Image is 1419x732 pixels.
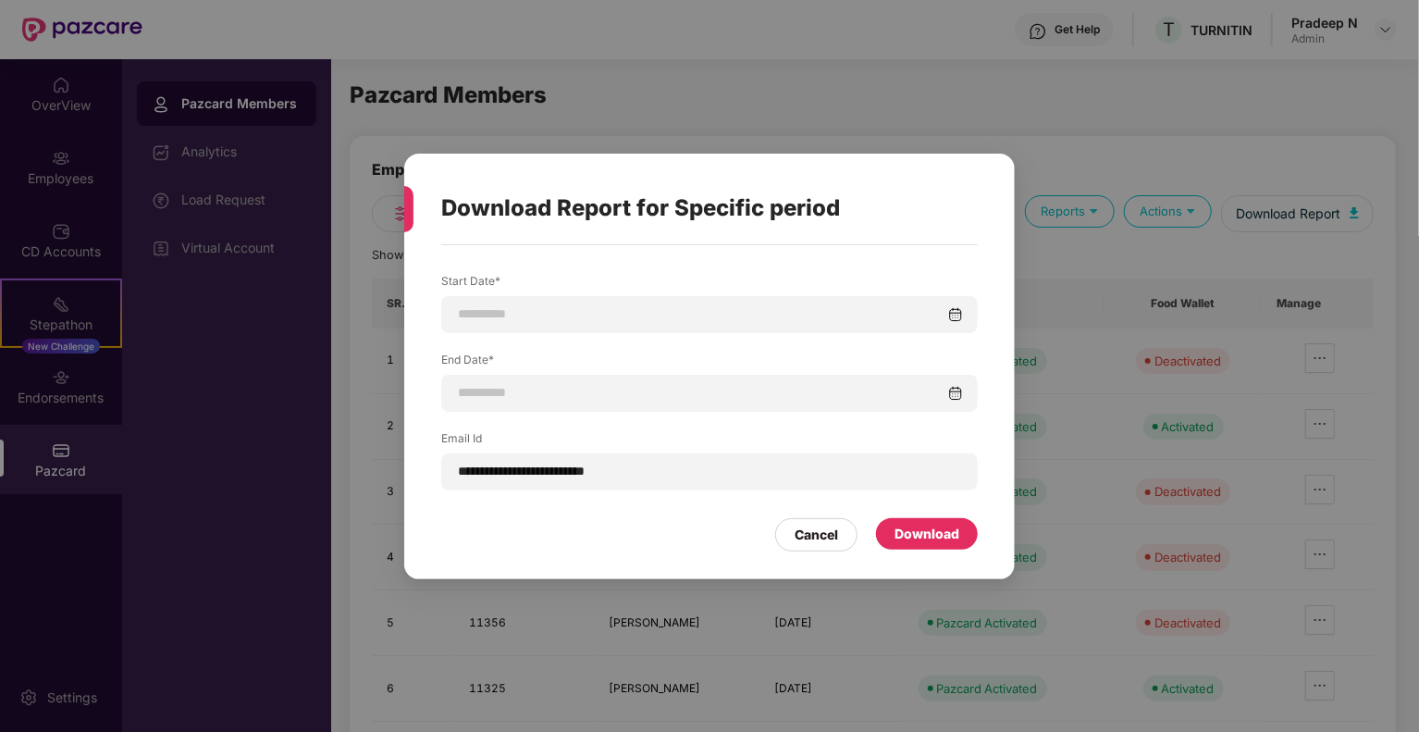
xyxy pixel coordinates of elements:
[441,351,978,374] label: End Date*
[895,523,959,543] div: Download
[441,172,933,244] div: Download Report for Specific period
[441,429,978,453] label: Email Id
[441,272,978,295] label: Start Date*
[795,524,838,544] div: Cancel
[948,385,963,400] img: svg+xml;base64,PHN2ZyBpZD0iQ2FsZW5kYXItMzJ4MzIiIHhtbG5zPSJodHRwOi8vd3d3LnczLm9yZy8yMDAwL3N2ZyIgd2...
[948,306,963,321] img: svg+xml;base64,PHN2ZyBpZD0iQ2FsZW5kYXItMzJ4MzIiIHhtbG5zPSJodHRwOi8vd3d3LnczLm9yZy8yMDAwL3N2ZyIgd2...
